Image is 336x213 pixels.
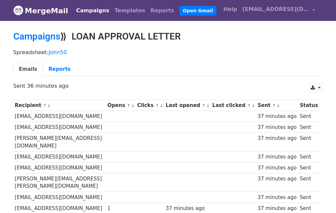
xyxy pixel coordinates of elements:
td: [EMAIL_ADDRESS][DOMAIN_NAME] [13,122,106,133]
td: [PERSON_NAME][EMAIL_ADDRESS][PERSON_NAME][DOMAIN_NAME] [13,173,106,192]
td: Sent [298,111,319,122]
th: Last opened [164,100,211,111]
a: ↑ [272,103,276,108]
h2: ⟫ LOAN APPROVAL LETTER [13,31,323,42]
a: Reports [148,4,177,17]
a: Reports [43,62,76,76]
a: [EMAIL_ADDRESS][DOMAIN_NAME] [240,3,318,18]
a: ↑ [43,103,47,108]
a: Campaigns [13,31,60,42]
td: Sent [298,151,319,162]
a: ↓ [131,103,135,108]
td: [EMAIL_ADDRESS][DOMAIN_NAME] [13,111,106,122]
th: Clicks [136,100,164,111]
th: Opens [106,100,136,111]
a: Campaigns [74,4,112,17]
th: Status [298,100,319,111]
div: 37 minutes ago [257,135,296,142]
div: 37 minutes ago [257,194,296,201]
div: 37 minutes ago [257,153,296,161]
div: 37 minutes ago [257,124,296,131]
p: Sent 36 minutes ago [13,82,323,89]
a: Templates [112,4,148,17]
th: Recipient [13,100,106,111]
span: [EMAIL_ADDRESS][DOMAIN_NAME] [242,5,309,13]
td: [EMAIL_ADDRESS][DOMAIN_NAME] [13,192,106,203]
a: ↑ [155,103,159,108]
a: ↓ [47,103,51,108]
td: [PERSON_NAME][EMAIL_ADDRESS][DOMAIN_NAME] [13,133,106,152]
td: Sent [298,162,319,173]
a: ↑ [202,103,206,108]
a: John50 [49,49,67,55]
th: Sent [256,100,298,111]
td: [EMAIL_ADDRESS][DOMAIN_NAME] [13,162,106,173]
div: 37 minutes ago [257,175,296,183]
a: MergeMail [13,4,68,18]
a: ↓ [276,103,280,108]
div: 37 minutes ago [257,164,296,172]
th: Last clicked [211,100,256,111]
div: 37 minutes ago [257,113,296,120]
img: MergeMail logo [13,5,23,15]
a: ↑ [127,103,131,108]
a: ↑ [247,103,251,108]
td: Sent [298,133,319,152]
td: Sent [298,122,319,133]
div: 37 minutes ago [166,205,209,212]
td: Sent [298,173,319,192]
a: Help [221,3,240,16]
div: 1 [108,205,134,212]
a: ↓ [251,103,255,108]
a: ↓ [206,103,210,108]
a: Open Gmail [179,6,216,16]
td: [EMAIL_ADDRESS][DOMAIN_NAME] [13,151,106,162]
a: Emails [13,62,43,76]
a: ↓ [160,103,163,108]
p: Spreadsheet: [13,49,323,56]
div: 37 minutes ago [257,205,296,212]
td: Sent [298,192,319,203]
